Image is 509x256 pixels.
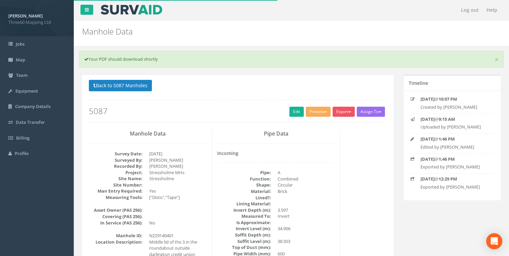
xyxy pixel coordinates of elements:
[420,164,489,170] p: Exported by [PERSON_NAME]
[217,188,271,195] dt: Material:
[217,151,335,156] h4: Incoming
[89,194,143,201] dt: Measuring Tools:
[278,238,335,245] dd: 38.503
[149,188,207,194] dd: Yes
[278,182,335,188] dd: Circular
[409,81,428,86] h5: Timeline
[420,176,435,182] strong: [DATE]
[149,233,207,239] dd: NZ29140401
[149,163,207,169] dd: [PERSON_NAME]
[15,88,38,94] span: Equipment
[217,244,271,251] dt: Top of Duct (mm):
[420,116,435,122] strong: [DATE]
[357,107,385,117] button: Assign To
[217,213,271,219] dt: Measured To:
[439,156,455,162] strong: 1:46 PM
[420,184,489,190] p: Exported by [PERSON_NAME]
[89,233,143,239] dt: Manhole ID:
[420,176,489,182] p: @
[89,107,387,115] h2: 5087
[149,175,207,182] dd: Stressholme
[149,169,207,176] dd: Stressholme MHs
[439,136,455,142] strong: 1:46 PM
[439,116,455,122] strong: 9:15 AM
[89,175,143,182] dt: Site Name:
[420,96,489,102] p: @
[217,131,335,137] h3: Pipe Data
[15,103,51,109] span: Company Details
[16,41,24,47] span: Jobs
[333,107,355,117] button: Export
[16,72,27,78] span: Team
[89,239,143,245] dt: Location Description:
[420,96,435,102] strong: [DATE]
[439,176,457,182] strong: 12:29 PM
[278,176,335,182] dd: Combined
[217,169,271,176] dt: Pipe:
[89,131,207,137] h3: Manhole Data
[149,194,207,201] dd: ["Disto","Tape"]
[420,116,489,122] p: @
[89,157,143,163] dt: Surveyed By:
[149,151,207,157] dd: [DATE]
[217,238,271,245] dt: Soffit Level (m):
[149,157,207,163] dd: [PERSON_NAME]
[420,156,489,162] p: @
[495,56,499,63] a: ×
[278,169,335,176] dd: A
[217,182,271,188] dt: Shape:
[306,107,331,117] button: Preview
[278,225,335,232] dd: 34.906
[16,135,30,141] span: Billing
[82,27,429,36] h2: Manhole Data
[486,233,502,249] div: Open Intercom Messenger
[217,225,271,232] dt: Invert Level (m):
[420,124,489,130] p: Uploaded by [PERSON_NAME]
[217,195,271,201] dt: Lined?:
[420,104,489,110] p: Created by [PERSON_NAME]
[420,136,435,142] strong: [DATE]
[89,207,143,213] dt: Asset Owner (PAS 256):
[89,169,143,176] dt: Project:
[8,13,43,19] strong: [PERSON_NAME]
[420,156,435,162] strong: [DATE]
[217,201,271,207] dt: Lining Material:
[149,220,207,226] dd: No
[439,96,457,102] strong: 10:07 PM
[89,80,152,91] button: Back to 5087 Manholes
[16,57,25,63] span: Map
[89,213,143,220] dt: Covering (PAS 256):
[79,51,504,68] div: Your PDF should download shortly
[89,182,143,188] dt: Site Number:
[278,188,335,195] dd: Brick
[89,151,143,157] dt: Survey Date:
[217,176,271,182] dt: Function:
[217,219,271,226] dt: Is Approximate:
[217,207,271,213] dt: Invert Depth (m):
[15,150,29,156] span: Profile
[89,163,143,169] dt: Recorded By:
[420,144,489,150] p: Edited by [PERSON_NAME]
[289,107,304,117] a: Edit
[420,136,489,142] p: @
[278,207,335,213] dd: 3.597
[278,213,335,219] dd: Invert
[89,220,143,226] dt: In Service (PAS 256):
[16,119,45,125] span: Data Transfer
[89,188,143,194] dt: Man Entry Required:
[8,11,65,25] a: [PERSON_NAME] Three60 Mapping Ltd
[217,232,271,238] dt: Soffit Depth (m):
[8,19,65,25] span: Three60 Mapping Ltd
